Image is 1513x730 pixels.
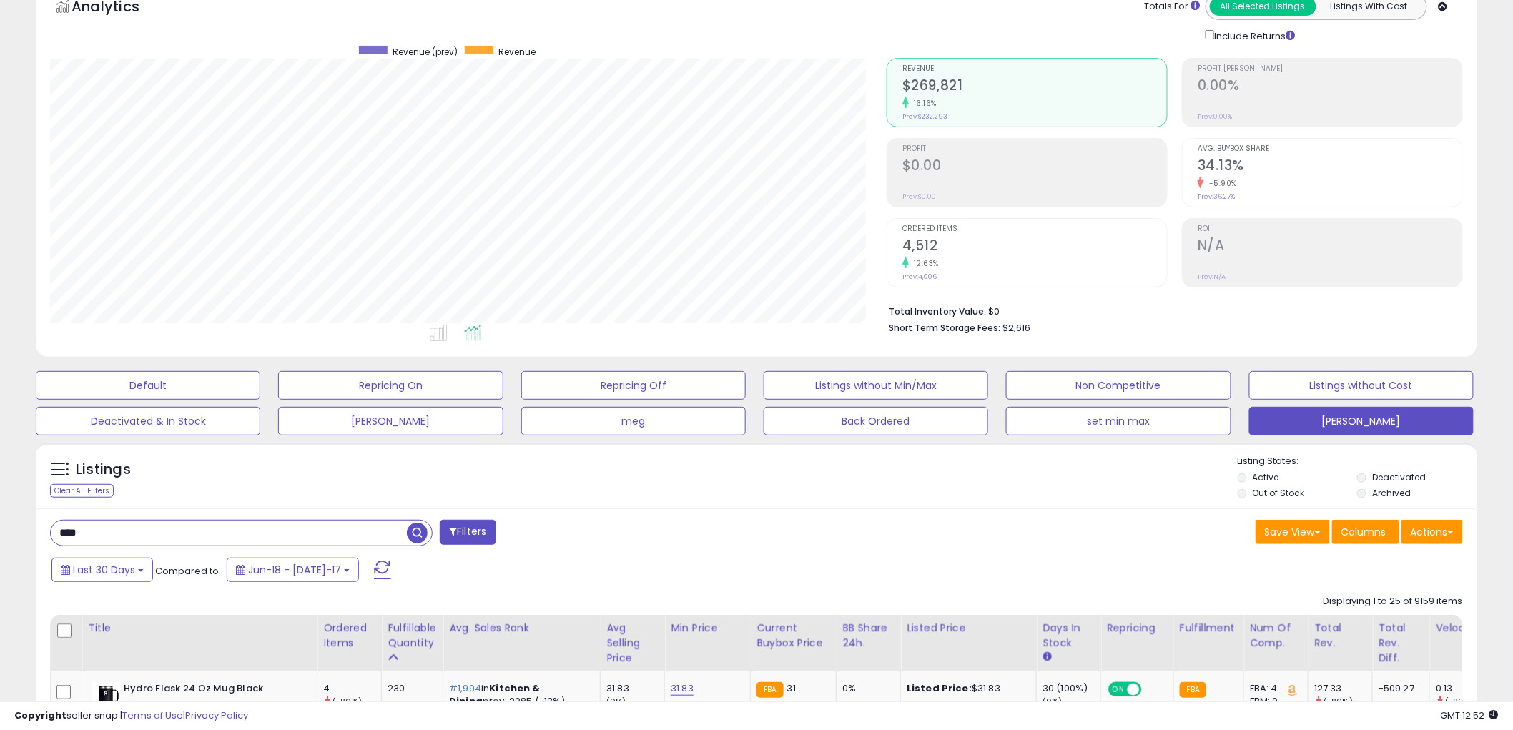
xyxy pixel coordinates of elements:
[323,682,381,695] div: 4
[1198,112,1232,121] small: Prev: 0.00%
[889,305,986,317] b: Total Inventory Value:
[1314,621,1366,651] div: Total Rev.
[1436,682,1494,695] div: 0.13
[902,65,1167,73] span: Revenue
[1436,621,1488,636] div: Velocity
[1006,407,1231,435] button: set min max
[764,371,988,400] button: Listings without Min/Max
[50,484,114,498] div: Clear All Filters
[1238,455,1477,468] p: Listing States:
[1198,77,1462,97] h2: 0.00%
[889,322,1000,334] b: Short Term Storage Fees:
[76,460,131,480] h5: Listings
[1198,237,1462,257] h2: N/A
[1043,621,1095,651] div: Days In Stock
[388,621,437,651] div: Fulfillable Quantity
[278,407,503,435] button: [PERSON_NAME]
[1043,682,1100,695] div: 30 (100%)
[902,157,1167,177] h2: $0.00
[92,682,120,709] img: 31xmn2zw+RL._SL40_.jpg
[1314,682,1372,695] div: 127.33
[122,709,183,722] a: Terms of Use
[1253,487,1305,499] label: Out of Stock
[787,681,796,695] span: 31
[902,225,1167,233] span: Ordered Items
[1256,520,1330,544] button: Save View
[756,621,830,651] div: Current Buybox Price
[185,709,248,722] a: Privacy Policy
[73,563,135,577] span: Last 30 Days
[388,682,432,695] div: 230
[671,681,694,696] a: 31.83
[907,621,1030,636] div: Listed Price
[1379,682,1419,695] div: -509.27
[889,302,1452,319] li: $0
[1043,651,1051,664] small: Days In Stock.
[155,564,221,578] span: Compared to:
[1332,520,1399,544] button: Columns
[1180,621,1238,636] div: Fulfillment
[449,681,541,708] span: Kitchen & Dining
[1107,621,1168,636] div: Repricing
[248,563,341,577] span: Jun-18 - [DATE]-17
[1372,471,1426,483] label: Deactivated
[449,621,594,636] div: Avg. Sales Rank
[521,407,746,435] button: meg
[1341,525,1386,539] span: Columns
[1180,682,1206,698] small: FBA
[1198,272,1226,281] small: Prev: N/A
[88,621,311,636] div: Title
[671,621,744,636] div: Min Price
[907,682,1025,695] div: $31.83
[1195,27,1313,44] div: Include Returns
[842,621,895,651] div: BB Share 24h.
[449,682,589,708] p: in prev: 2285 (-13%)
[449,681,481,695] span: #1,994
[440,520,496,545] button: Filters
[1002,321,1030,335] span: $2,616
[36,407,260,435] button: Deactivated & In Stock
[36,371,260,400] button: Default
[1249,407,1474,435] button: [PERSON_NAME]
[902,237,1167,257] h2: 4,512
[14,709,66,722] strong: Copyright
[1110,684,1128,696] span: ON
[1006,371,1231,400] button: Non Competitive
[842,682,889,695] div: 0%
[227,558,359,582] button: Jun-18 - [DATE]-17
[1249,371,1474,400] button: Listings without Cost
[51,558,153,582] button: Last 30 Days
[521,371,746,400] button: Repricing Off
[1253,471,1279,483] label: Active
[1198,225,1462,233] span: ROI
[902,272,937,281] small: Prev: 4,006
[1324,595,1463,608] div: Displaying 1 to 25 of 9159 items
[606,621,659,666] div: Avg Selling Price
[907,681,972,695] b: Listed Price:
[902,77,1167,97] h2: $269,821
[124,682,297,699] b: Hydro Flask 24 Oz Mug Black
[498,46,536,58] span: Revenue
[1198,65,1462,73] span: Profit [PERSON_NAME]
[1198,157,1462,177] h2: 34.13%
[1250,682,1297,695] div: FBA: 4
[1198,192,1235,201] small: Prev: 36.27%
[902,145,1167,153] span: Profit
[1379,621,1424,666] div: Total Rev. Diff.
[1204,178,1237,189] small: -5.90%
[393,46,458,58] span: Revenue (prev)
[1372,487,1411,499] label: Archived
[606,682,664,695] div: 31.83
[764,407,988,435] button: Back Ordered
[1441,709,1499,722] span: 2025-08-17 12:52 GMT
[902,112,947,121] small: Prev: $232,293
[278,371,503,400] button: Repricing On
[1198,145,1462,153] span: Avg. Buybox Share
[902,192,936,201] small: Prev: $0.00
[14,709,248,723] div: seller snap | |
[756,682,783,698] small: FBA
[1401,520,1463,544] button: Actions
[909,258,939,269] small: 12.63%
[323,621,375,651] div: Ordered Items
[1250,621,1302,651] div: Num of Comp.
